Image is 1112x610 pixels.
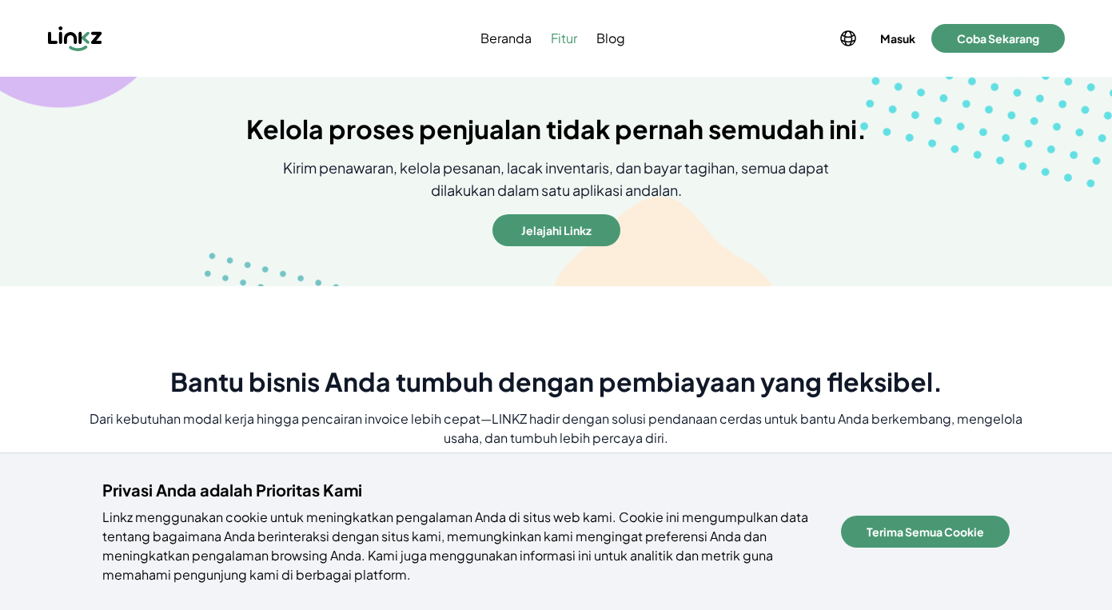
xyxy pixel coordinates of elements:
a: Beranda [477,29,535,48]
button: Terima Semua Cookie [841,516,1010,548]
span: Beranda [480,29,532,48]
p: Dari kebutuhan modal kerja hingga pencairan invoice lebih cepat—LINKZ hadir dengan solusi pendana... [80,409,1032,448]
span: Fitur [551,29,577,48]
p: Linkz menggunakan cookie untuk meningkatkan pengalaman Anda di situs web kami. Cookie ini mengump... [102,508,822,584]
h4: Privasi Anda adalah Prioritas Kami [102,479,822,501]
button: Masuk [877,27,919,50]
a: Blog [593,29,628,48]
img: Linkz logo [48,26,102,51]
p: Kirim penawaran, kelola pesanan, lacak inventaris, dan bayar tagihan, semua dapat dilakukan dalam... [200,157,912,201]
button: Coba Sekarang [931,24,1065,53]
a: Fitur [548,29,580,48]
h2: Bantu bisnis Anda tumbuh dengan pembiayaan yang fleksibel. [80,366,1032,397]
span: Blog [596,29,625,48]
button: Jelajahi Linkz [492,214,620,246]
h1: Kelola proses penjualan tidak pernah semudah ini. [246,114,867,144]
